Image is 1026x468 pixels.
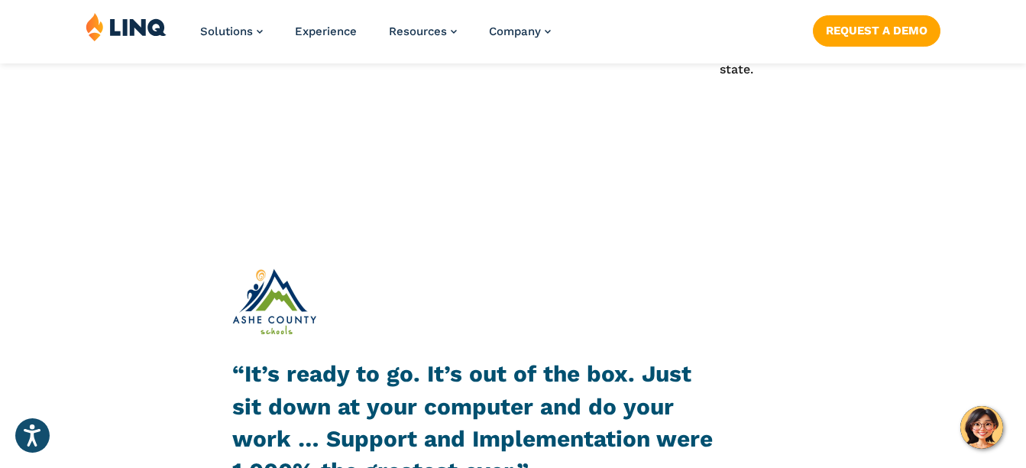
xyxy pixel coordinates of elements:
[200,24,263,38] a: Solutions
[389,24,447,38] span: Resources
[389,24,457,38] a: Resources
[813,12,940,46] nav: Button Navigation
[200,24,253,38] span: Solutions
[295,24,357,38] a: Experience
[232,238,433,358] img: Ashe County District
[489,24,551,38] a: Company
[960,406,1003,449] button: Hello, have a question? Let’s chat.
[813,15,940,46] a: Request a Demo
[86,12,167,41] img: LINQ | K‑12 Software
[200,12,551,63] nav: Primary Navigation
[489,24,541,38] span: Company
